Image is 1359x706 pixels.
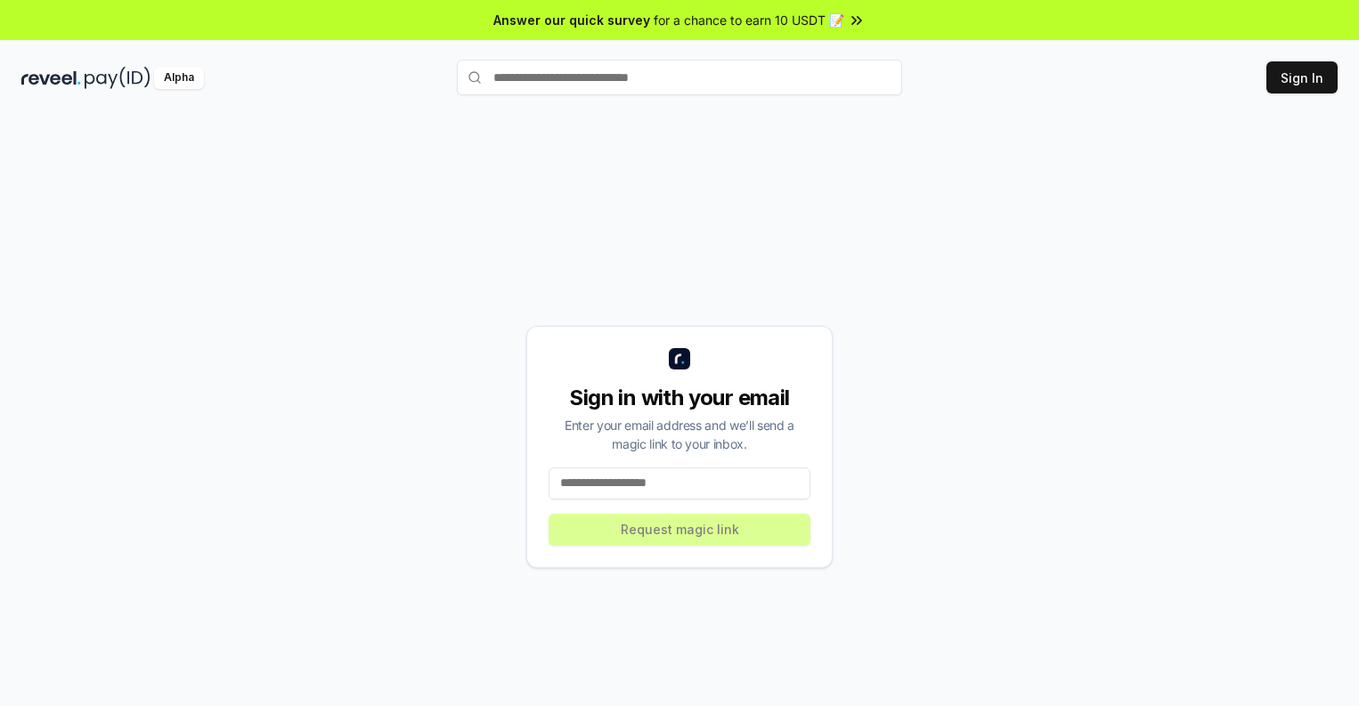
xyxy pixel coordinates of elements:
[669,348,690,369] img: logo_small
[85,67,151,89] img: pay_id
[654,11,844,29] span: for a chance to earn 10 USDT 📝
[493,11,650,29] span: Answer our quick survey
[154,67,204,89] div: Alpha
[549,384,810,412] div: Sign in with your email
[549,416,810,453] div: Enter your email address and we’ll send a magic link to your inbox.
[1266,61,1338,93] button: Sign In
[21,67,81,89] img: reveel_dark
